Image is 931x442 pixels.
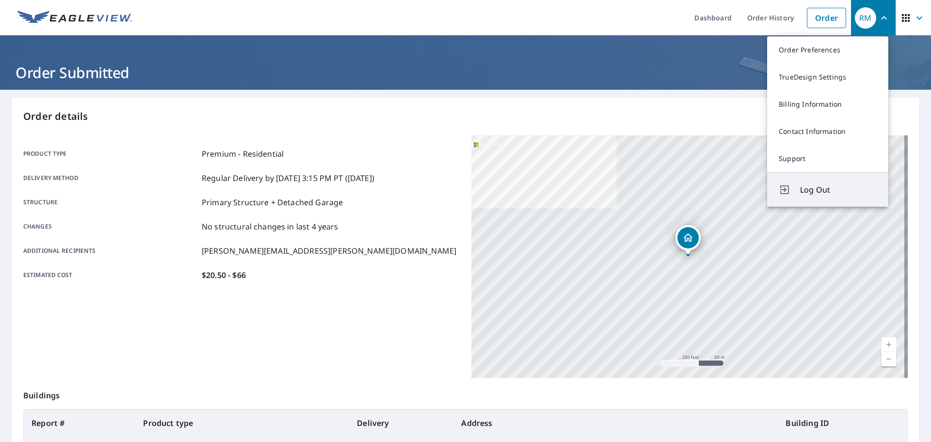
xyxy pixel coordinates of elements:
p: Delivery method [23,172,198,184]
p: Premium - Residential [202,148,284,160]
p: $20.50 - $66 [202,269,246,281]
p: Product type [23,148,198,160]
p: No structural changes in last 4 years [202,221,338,232]
p: Additional recipients [23,245,198,257]
p: Changes [23,221,198,232]
a: Support [767,145,888,172]
p: [PERSON_NAME][EMAIL_ADDRESS][PERSON_NAME][DOMAIN_NAME] [202,245,456,257]
a: TrueDesign Settings [767,64,888,91]
th: Address [453,409,778,437]
a: Order Preferences [767,36,888,64]
a: Contact Information [767,118,888,145]
p: Regular Delivery by [DATE] 3:15 PM PT ([DATE]) [202,172,374,184]
p: Buildings [23,378,908,409]
a: Current Level 17, Zoom In [882,337,896,352]
p: Structure [23,196,198,208]
p: Order details [23,109,908,124]
span: Log Out [800,184,877,196]
h1: Order Submitted [12,63,919,82]
p: Primary Structure + Detached Garage [202,196,343,208]
button: Log Out [767,172,888,207]
th: Building ID [778,409,907,437]
img: EV Logo [17,11,132,25]
div: Dropped pin, building 1, Residential property, 7949 Barkley Rd Sherrills Ford, NC 28673 [675,225,701,255]
div: RM [855,7,876,29]
p: Estimated cost [23,269,198,281]
th: Delivery [349,409,453,437]
th: Report # [24,409,135,437]
a: Billing Information [767,91,888,118]
th: Product type [135,409,349,437]
a: Current Level 17, Zoom Out [882,352,896,366]
a: Order [807,8,846,28]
